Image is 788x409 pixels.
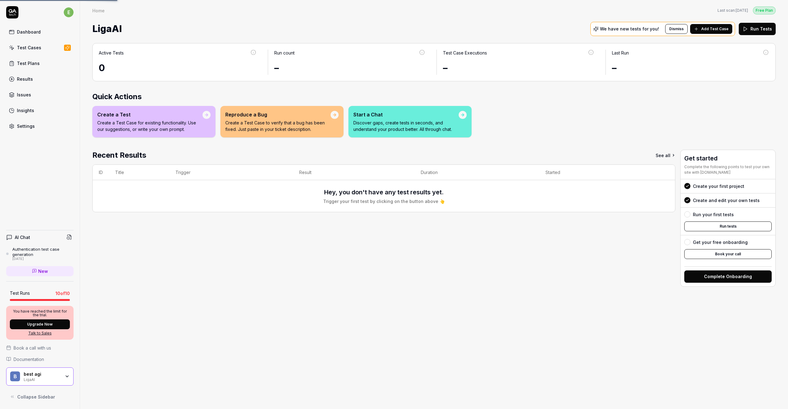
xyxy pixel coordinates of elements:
[6,367,74,386] button: bbest agiLigaAI
[92,7,105,14] div: Home
[17,123,35,129] div: Settings
[718,8,748,13] button: Last scan:[DATE]
[99,50,124,56] div: Active Tests
[92,91,776,102] h2: Quick Actions
[92,150,146,161] h2: Recent Results
[353,119,459,132] p: Discover gaps, create tests in seconds, and understand your product better. All through chat.
[323,198,445,204] div: Trigger your first test by clicking on the button above 👆
[353,111,459,118] div: Start a Chat
[10,330,70,336] a: Talk to Sales
[109,165,169,180] th: Title
[92,21,122,37] span: LigaAI
[15,234,30,241] h4: AI Chat
[97,119,203,132] p: Create a Test Case for existing functionality. Use our suggestions, or write your own prompt.
[612,50,629,56] div: Last Run
[10,319,70,329] button: Upgrade Now
[64,6,74,18] button: e
[17,107,34,114] div: Insights
[693,197,760,204] div: Create and edit your own tests
[693,239,748,245] div: Get your free onboarding
[656,150,675,161] a: See all
[684,249,772,259] button: Book your call
[6,26,74,38] a: Dashboard
[12,257,74,261] div: [DATE]
[14,345,51,351] span: Book a call with us
[17,29,41,35] div: Dashboard
[14,356,44,362] span: Documentation
[324,188,444,197] h3: Hey, you don't have any test results yet.
[443,61,594,75] div: –
[684,164,772,175] div: Complete the following points to test your own site with [DOMAIN_NAME]
[690,24,732,34] button: Add Test Case
[17,60,40,67] div: Test Plans
[12,247,74,257] div: Authentication test case generation
[6,42,74,54] a: Test Cases
[55,290,70,297] span: 10 of 10
[753,6,776,14] button: Free Plan
[17,44,41,51] div: Test Cases
[24,371,61,377] div: best agi
[693,183,744,189] div: Create your first project
[718,8,748,13] span: Last scan:
[600,27,659,31] p: We have new tests for you!
[665,24,688,34] button: Dismiss
[684,221,772,231] button: Run tests
[97,111,203,118] div: Create a Test
[38,268,48,274] span: New
[64,7,74,17] span: e
[415,165,539,180] th: Duration
[17,76,33,82] div: Results
[169,165,293,180] th: Trigger
[539,165,663,180] th: Started
[6,266,74,276] a: New
[17,394,55,400] span: Collapse Sidebar
[225,119,331,132] p: Create a Test Case to verify that a bug has been fixed. Just paste in your ticket description.
[6,104,74,116] a: Insights
[274,50,295,56] div: Run count
[274,61,426,75] div: –
[93,165,109,180] th: ID
[701,26,729,32] span: Add Test Case
[6,73,74,85] a: Results
[6,120,74,132] a: Settings
[225,111,331,118] div: Reproduce a Bug
[6,391,74,403] button: Collapse Sidebar
[24,377,61,382] div: LigaAI
[6,345,74,351] a: Book a call with us
[684,270,772,283] button: Complete Onboarding
[99,61,257,75] div: 0
[6,57,74,69] a: Test Plans
[6,247,74,261] a: Authentication test case generation[DATE]
[10,290,30,296] h5: Test Runs
[693,211,734,218] div: Run your first tests
[736,8,748,13] time: [DATE]
[6,356,74,362] a: Documentation
[10,310,70,317] p: You have reached the limit for the trial.
[684,154,772,163] h3: Get started
[443,50,487,56] div: Test Case Executions
[10,371,20,381] span: b
[17,91,31,98] div: Issues
[6,89,74,101] a: Issues
[612,61,770,75] div: –
[293,165,415,180] th: Result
